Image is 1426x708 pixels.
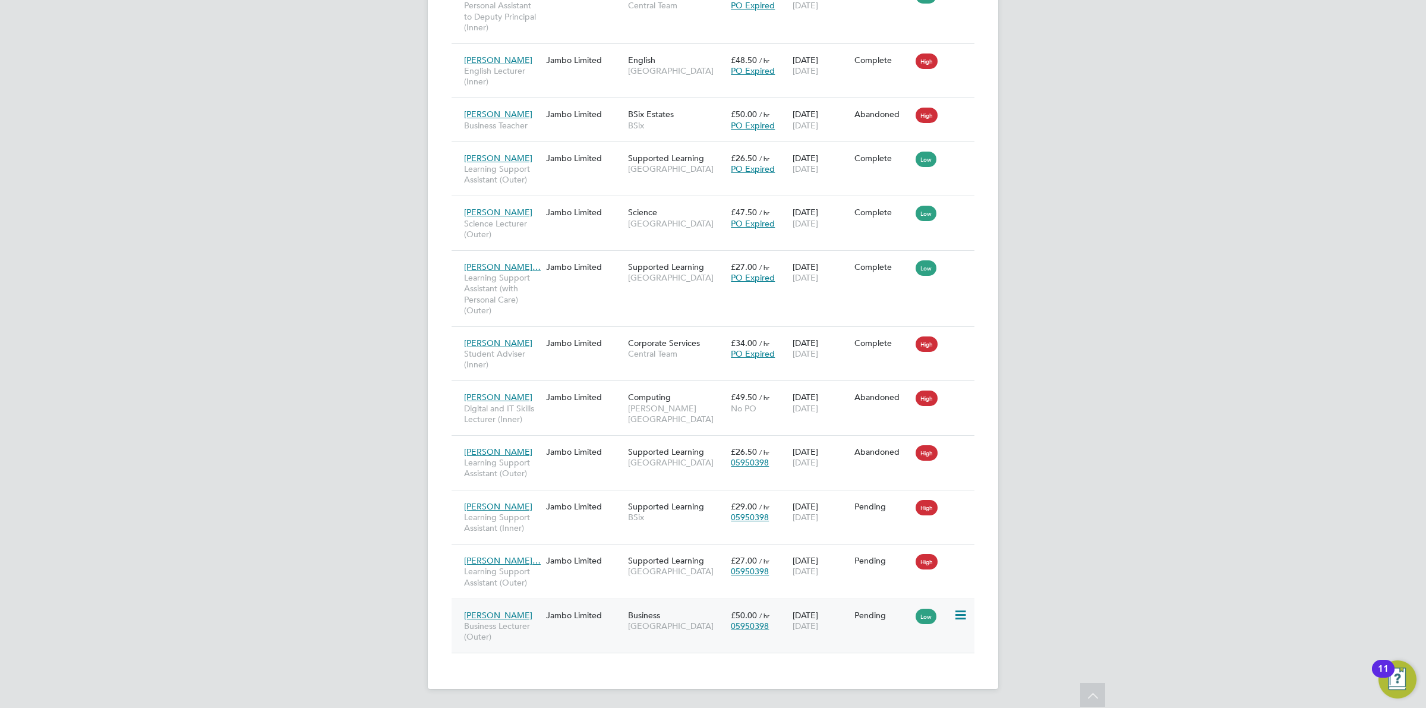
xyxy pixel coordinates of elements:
span: [GEOGRAPHIC_DATA] [628,566,725,577]
a: [PERSON_NAME]Science Lecturer (Outer)Jambo LimitedScience[GEOGRAPHIC_DATA]£47.50 / hrPO Expired[D... [461,200,974,210]
span: BSix Estates [628,109,674,119]
span: [DATE] [793,512,818,523]
span: Learning Support Assistant (Outer) [464,163,540,185]
span: / hr [759,208,769,217]
span: £50.00 [731,109,757,119]
span: £27.00 [731,555,757,566]
span: £27.00 [731,262,757,272]
span: Business Lecturer (Outer) [464,621,540,642]
span: PO Expired [731,272,775,283]
div: Jambo Limited [543,256,625,278]
a: [PERSON_NAME]Learning Support Assistant (Outer)Jambo LimitedSupported Learning[GEOGRAPHIC_DATA]£2... [461,440,974,450]
span: PO Expired [731,348,775,359]
a: [PERSON_NAME]…Learning Support Assistant (with Personal Care) (Outer)Jambo LimitedSupported Learn... [461,255,974,265]
span: Science [628,207,657,218]
span: / hr [759,339,769,348]
div: 11 [1378,669,1389,684]
span: / hr [759,611,769,620]
div: Jambo Limited [543,386,625,408]
span: [GEOGRAPHIC_DATA] [628,621,725,631]
span: [PERSON_NAME]… [464,555,541,566]
span: Supported Learning [628,555,704,566]
div: [DATE] [790,256,851,289]
span: [PERSON_NAME] [464,338,532,348]
span: Supported Learning [628,153,704,163]
a: [PERSON_NAME]English Lecturer (Inner)Jambo LimitedEnglish[GEOGRAPHIC_DATA]£48.50 / hrPO Expired[D... [461,48,974,58]
span: PO Expired [731,218,775,229]
div: [DATE] [790,332,851,365]
span: £29.00 [731,501,757,512]
div: Jambo Limited [543,103,625,125]
span: £50.00 [731,610,757,621]
span: Supported Learning [628,501,704,512]
span: Learning Support Assistant (Outer) [464,566,540,587]
span: Digital and IT Skills Lecturer (Inner) [464,403,540,424]
span: Low [916,609,936,624]
div: Pending [854,610,910,621]
div: Abandoned [854,446,910,457]
div: Pending [854,501,910,512]
span: PO Expired [731,65,775,76]
a: [PERSON_NAME]Business Lecturer (Outer)Jambo LimitedBusiness[GEOGRAPHIC_DATA]£50.00 / hr05950398[D... [461,603,974,613]
div: Complete [854,55,910,65]
span: BSix [628,120,725,131]
div: Jambo Limited [543,495,625,518]
span: [DATE] [793,457,818,468]
span: / hr [759,393,769,402]
span: £48.50 [731,55,757,65]
div: Jambo Limited [543,147,625,169]
span: Low [916,206,936,221]
span: [PERSON_NAME] [464,109,532,119]
span: / hr [759,502,769,511]
span: High [916,445,938,461]
span: Learning Support Assistant (with Personal Care) (Outer) [464,272,540,316]
div: Abandoned [854,109,910,119]
span: Corporate Services [628,338,700,348]
div: Complete [854,207,910,218]
span: PO Expired [731,120,775,131]
span: Learning Support Assistant (Inner) [464,512,540,533]
div: Jambo Limited [543,549,625,572]
a: [PERSON_NAME]Business TeacherJambo LimitedBSix EstatesBSix£50.00 / hrPO Expired[DATE][DATE]Abando... [461,102,974,112]
div: [DATE] [790,495,851,528]
span: Supported Learning [628,446,704,457]
span: [GEOGRAPHIC_DATA] [628,457,725,468]
span: BSix [628,512,725,523]
button: Open Resource Center, 11 new notifications [1378,660,1416,698]
span: Student Adviser (Inner) [464,348,540,370]
div: [DATE] [790,604,851,637]
div: [DATE] [790,386,851,419]
a: [PERSON_NAME]Student Adviser (Inner)Jambo LimitedCorporate ServicesCentral Team£34.00 / hrPO Expi... [461,331,974,341]
span: PO Expired [731,163,775,174]
a: [PERSON_NAME]Learning Support Assistant (Outer)Jambo LimitedSupported Learning[GEOGRAPHIC_DATA]£2... [461,146,974,156]
span: [DATE] [793,218,818,229]
div: [DATE] [790,201,851,234]
a: [PERSON_NAME]…Learning Support Assistant (Outer)Jambo LimitedSupported Learning[GEOGRAPHIC_DATA]£... [461,549,974,559]
span: [DATE] [793,272,818,283]
div: Jambo Limited [543,49,625,71]
span: [PERSON_NAME][GEOGRAPHIC_DATA] [628,403,725,424]
span: Science Lecturer (Outer) [464,218,540,240]
span: No PO [731,403,756,414]
div: Jambo Limited [543,201,625,224]
div: Complete [854,338,910,348]
div: Pending [854,555,910,566]
span: [PERSON_NAME] [464,446,532,457]
div: Jambo Limited [543,440,625,463]
span: [PERSON_NAME] [464,55,532,65]
span: / hr [759,556,769,565]
span: [PERSON_NAME] [464,153,532,163]
div: Abandoned [854,392,910,402]
span: / hr [759,448,769,457]
div: [DATE] [790,440,851,474]
div: Complete [854,262,910,272]
span: 05950398 [731,566,769,577]
span: 05950398 [731,512,769,523]
span: High [916,554,938,569]
span: [PERSON_NAME]… [464,262,541,272]
span: [DATE] [793,621,818,631]
span: [GEOGRAPHIC_DATA] [628,163,725,174]
span: [PERSON_NAME] [464,501,532,512]
span: High [916,336,938,352]
a: [PERSON_NAME]Learning Support Assistant (Inner)Jambo LimitedSupported LearningBSix£29.00 / hr0595... [461,495,974,505]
